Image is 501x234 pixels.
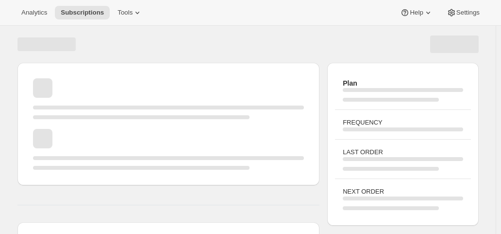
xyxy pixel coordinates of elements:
[394,6,438,19] button: Help
[441,6,485,19] button: Settings
[112,6,148,19] button: Tools
[343,187,463,197] h3: NEXT ORDER
[410,9,423,17] span: Help
[456,9,480,17] span: Settings
[21,9,47,17] span: Analytics
[343,118,463,127] h3: FREQUENCY
[55,6,110,19] button: Subscriptions
[343,147,463,157] h3: LAST ORDER
[16,6,53,19] button: Analytics
[61,9,104,17] span: Subscriptions
[343,78,463,88] h2: Plan
[117,9,133,17] span: Tools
